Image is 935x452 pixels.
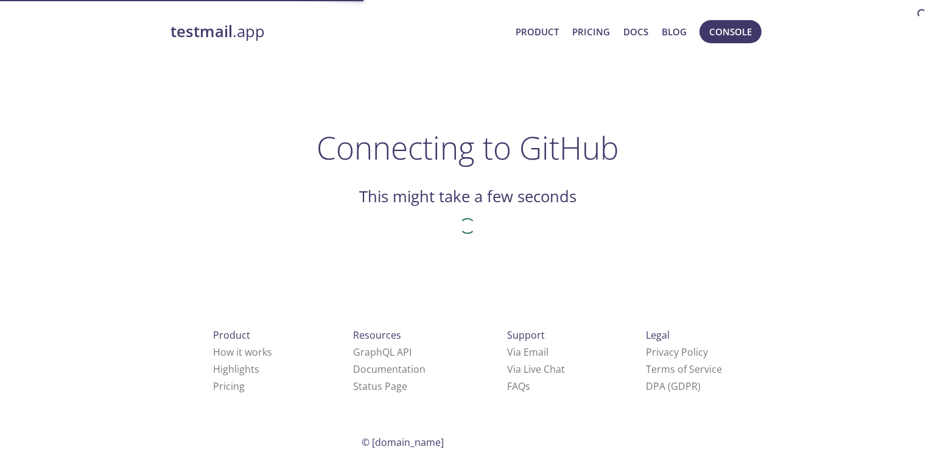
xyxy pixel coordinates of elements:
[699,20,762,43] button: Console
[353,328,401,342] span: Resources
[623,24,648,40] a: Docs
[572,24,610,40] a: Pricing
[317,129,619,166] h1: Connecting to GitHub
[646,345,708,359] a: Privacy Policy
[646,380,701,393] a: DPA (GDPR)
[170,21,506,42] a: testmail.app
[359,186,576,207] h2: This might take a few seconds
[709,24,752,40] span: Console
[170,21,233,42] strong: testmail
[362,436,444,449] span: © [DOMAIN_NAME]
[525,380,530,393] span: s
[353,345,411,359] a: GraphQL API
[213,380,245,393] a: Pricing
[646,328,670,342] span: Legal
[507,380,530,393] a: FAQ
[213,328,250,342] span: Product
[353,362,425,376] a: Documentation
[662,24,687,40] a: Blog
[213,362,259,376] a: Highlights
[507,328,545,342] span: Support
[507,362,565,376] a: Via Live Chat
[516,24,559,40] a: Product
[507,345,548,359] a: Via Email
[353,380,407,393] a: Status Page
[213,345,272,359] a: How it works
[646,362,722,376] a: Terms of Service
